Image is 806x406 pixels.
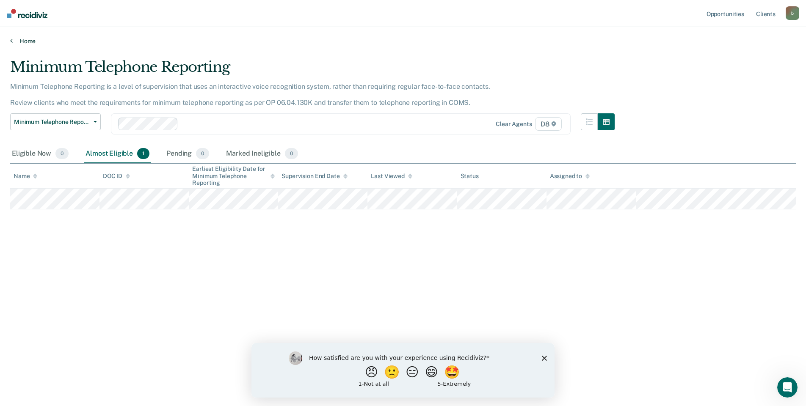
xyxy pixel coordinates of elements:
[496,121,532,128] div: Clear agents
[14,173,37,180] div: Name
[55,148,69,159] span: 0
[10,82,490,107] p: Minimum Telephone Reporting is a level of supervision that uses an interactive voice recognition ...
[224,145,300,163] div: Marked Ineligible0
[371,173,412,180] div: Last Viewed
[535,117,562,131] span: D8
[196,148,209,159] span: 0
[103,173,130,180] div: DOC ID
[10,145,70,163] div: Eligible Now0
[282,173,347,180] div: Supervision End Date
[461,173,479,180] div: Status
[10,58,615,82] div: Minimum Telephone Reporting
[137,148,149,159] span: 1
[7,9,47,18] img: Recidiviz
[165,145,211,163] div: Pending0
[10,113,101,130] button: Minimum Telephone Reporting
[550,173,590,180] div: Assigned to
[786,6,799,20] button: b
[192,165,275,187] div: Earliest Eligibility Date for Minimum Telephone Reporting
[10,37,796,45] a: Home
[84,145,151,163] div: Almost Eligible1
[285,148,298,159] span: 0
[251,343,555,398] iframe: Survey by Kim from Recidiviz
[14,118,90,126] span: Minimum Telephone Reporting
[777,377,798,398] iframe: Intercom live chat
